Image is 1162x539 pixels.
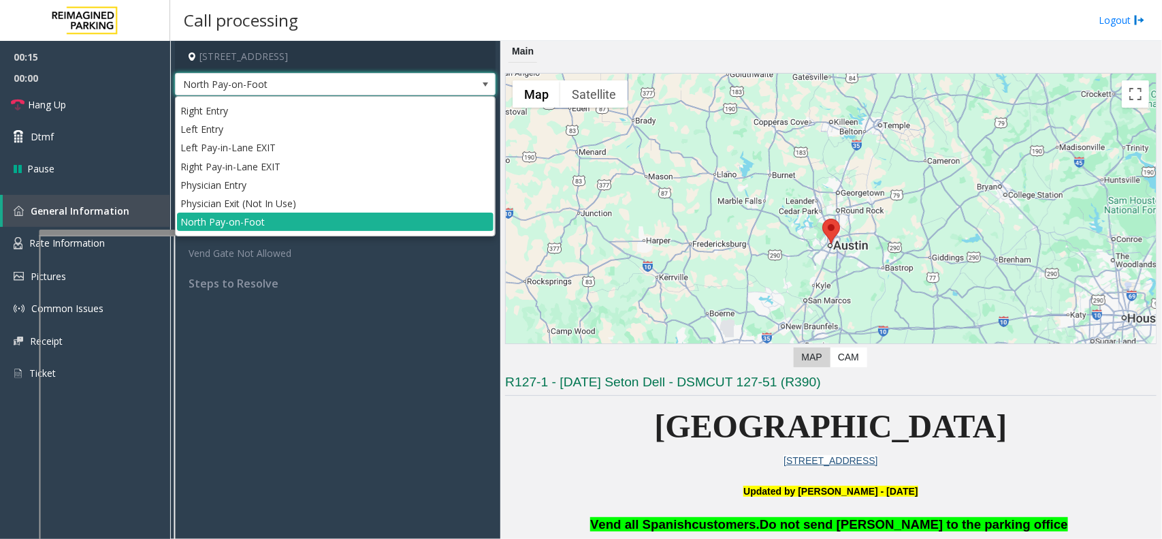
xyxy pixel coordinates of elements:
span: Hang Up [28,97,66,112]
li: Right Pay-in-Lane EXIT [177,157,494,176]
span: customers. [692,517,760,532]
span: Receipt [30,335,63,348]
div: Main [509,41,537,63]
h4: Steps to Resolve [189,277,482,290]
span: Pictures [31,270,66,283]
span: Common Issues [31,302,103,315]
span: Ticket [29,367,56,380]
button: Show satellite imagery [560,80,628,108]
button: Toggle fullscreen view [1122,80,1149,108]
img: 'icon' [14,367,22,380]
li: Left Entry [177,120,494,138]
label: Vend Gate Not Allowed [185,241,310,260]
a: [STREET_ADDRESS] [784,455,877,466]
span: [GEOGRAPHIC_DATA] [655,408,1007,444]
img: 'icon' [14,237,22,249]
img: logout [1134,13,1145,27]
img: 'icon' [14,337,23,345]
span: North Pay-on-Foot [176,74,431,95]
span: Vend all Spanish [590,517,692,532]
label: Map [794,348,830,367]
span: Dtmf [31,129,54,144]
div: 1500 Red River Street, Austin, TX [822,219,840,244]
img: 'icon' [14,206,24,216]
span: General Information [31,204,129,217]
li: Physician Entry [177,176,494,194]
label: CAM [830,348,867,367]
span: Do not send [PERSON_NAME] to the parking office [760,517,1068,532]
span: Pause [27,161,54,176]
img: 'icon' [14,272,24,281]
li: North Pay-on-Foot [177,213,494,231]
a: Logout [1099,13,1145,27]
button: Show street map [513,80,560,108]
h4: [STREET_ADDRESS] [175,41,496,73]
h3: R127-1 - [DATE] Seton Dell - DSMCUT 127-51 (R390) [505,373,1157,396]
img: 'icon' [14,303,25,314]
li: Physician Exit (Not In Use) [177,194,494,213]
h3: Call processing [177,3,305,37]
li: Left Pay-in-Lane EXIT [177,138,494,157]
a: General Information [3,195,170,227]
b: Updated by [PERSON_NAME] - [DATE] [743,486,918,497]
li: South Pay-on-Foot [177,231,494,249]
li: Right Entry [177,102,494,120]
span: Rate Information [29,236,105,249]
